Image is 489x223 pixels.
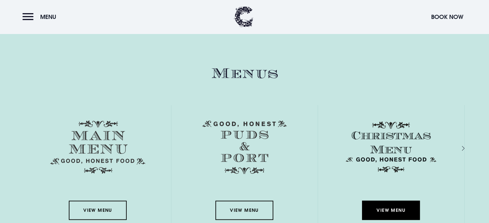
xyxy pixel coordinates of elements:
span: Menu [40,13,56,21]
button: Book Now [428,10,466,24]
h2: Menus [25,65,465,82]
img: Menu puds and port [202,120,287,174]
a: View Menu [362,201,420,220]
a: View Menu [69,201,127,220]
img: Menu main menu [50,120,145,174]
button: Menu [23,10,59,24]
img: Christmas Menu SVG [343,120,439,174]
div: Next slide [453,144,459,153]
a: View Menu [215,201,273,220]
img: Clandeboye Lodge [234,6,253,27]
